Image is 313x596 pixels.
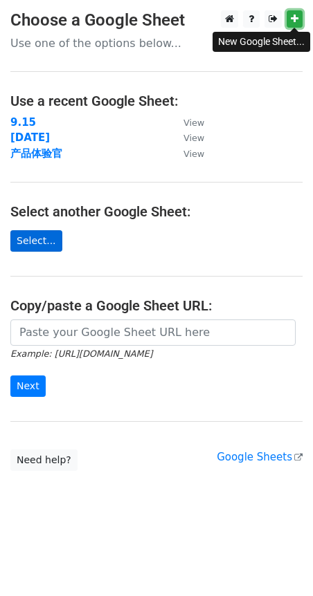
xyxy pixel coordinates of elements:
a: View [170,131,204,144]
a: View [170,147,204,160]
h4: Copy/paste a Google Sheet URL: [10,297,303,314]
div: 聊天小组件 [244,530,313,596]
input: Paste your Google Sheet URL here [10,319,296,346]
small: View [184,149,204,159]
small: View [184,118,204,128]
a: View [170,116,204,129]
h4: Select another Google Sheet: [10,203,303,220]
h4: Use a recent Google Sheet: [10,93,303,109]
a: Select... [10,230,62,252]
a: Google Sheets [217,451,303,463]
div: New Google Sheet... [213,32,310,52]
a: 9.15 [10,116,36,129]
p: Use one of the options below... [10,36,303,50]
a: [DATE] [10,131,50,144]
small: View [184,133,204,143]
a: 产品体验官 [10,147,62,160]
iframe: Chat Widget [244,530,313,596]
h3: Choose a Google Sheet [10,10,303,30]
input: Next [10,375,46,397]
a: Need help? [10,449,78,471]
small: Example: [URL][DOMAIN_NAME] [10,348,152,359]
